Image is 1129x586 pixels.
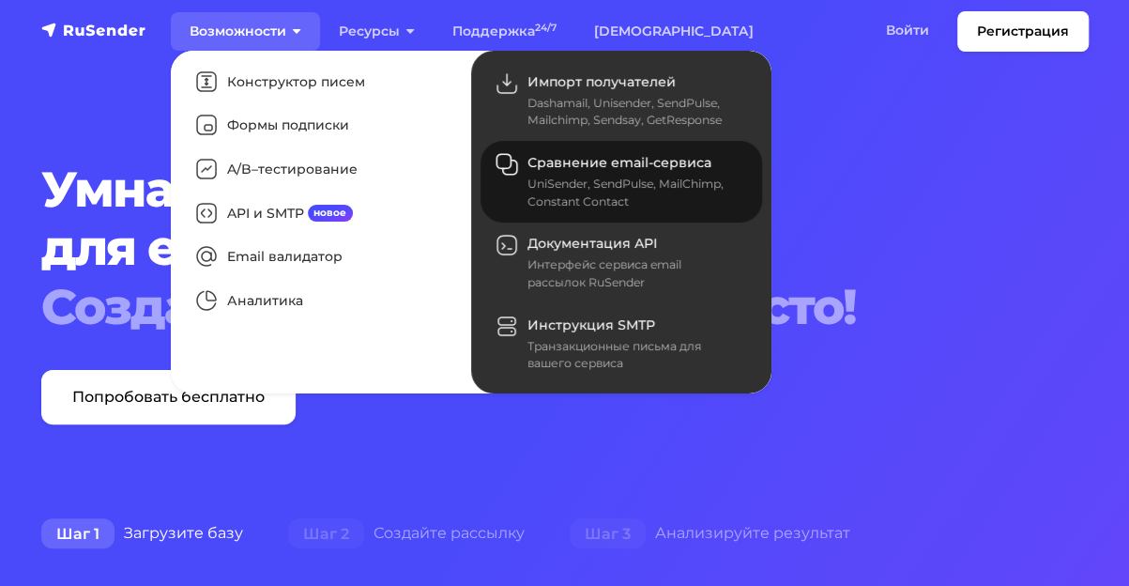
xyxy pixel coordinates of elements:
span: Шаг 1 [41,518,114,548]
a: Импорт получателей Dashamail, Unisender, SendPulse, Mailchimp, Sendsay, GetResponse [481,60,762,141]
a: Формы подписки [180,104,462,148]
div: Анализируйте результат [547,515,873,552]
img: RuSender [41,21,146,39]
span: Документация API [527,235,657,252]
span: Инструкция SMTP [527,316,655,333]
a: Войти [867,11,948,50]
a: Попробовать бесплатно [41,370,296,424]
a: Документация API Интерфейс сервиса email рассылок RuSender [481,223,762,303]
a: A/B–тестирование [180,147,462,192]
span: Сравнение email-сервиса [527,154,711,171]
div: Создать рассылку — это просто! [41,278,1089,336]
a: Регистрация [957,11,1089,52]
span: Импорт получателей [527,73,676,90]
div: UniSender, SendPulse, MailChimp, Constant Contact [527,176,740,210]
div: Транзакционные письма для вашего сервиса [527,338,740,373]
sup: 24/7 [535,22,557,34]
a: Возможности [171,12,320,51]
a: Сравнение email-сервиса UniSender, SendPulse, MailChimp, Constant Contact [481,141,762,222]
span: новое [308,205,354,222]
a: Аналитика [180,279,462,323]
span: Шаг 2 [288,518,364,548]
a: Ресурсы [320,12,434,51]
a: Поддержка24/7 [434,12,575,51]
div: Dashamail, Unisender, SendPulse, Mailchimp, Sendsay, GetResponse [527,95,740,130]
div: Интерфейс сервиса email рассылок RuSender [527,256,740,291]
div: Загрузите базу [19,515,266,552]
a: Email валидатор [180,236,462,280]
a: Конструктор писем [180,60,462,104]
h1: Умная система для email рассылок. [41,161,1089,336]
div: Создайте рассылку [266,515,547,552]
a: API и SMTPновое [180,192,462,236]
a: Инструкция SMTP Транзакционные письма для вашего сервиса [481,303,762,384]
span: Шаг 3 [570,518,646,548]
a: [DEMOGRAPHIC_DATA] [575,12,771,51]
